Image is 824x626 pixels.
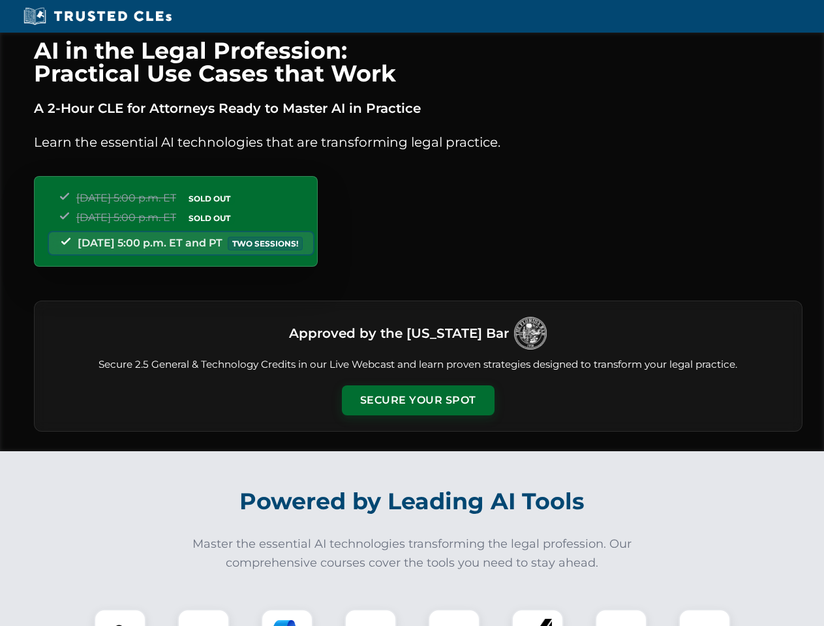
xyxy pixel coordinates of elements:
p: Learn the essential AI technologies that are transforming legal practice. [34,132,802,153]
span: SOLD OUT [184,192,235,205]
h3: Approved by the [US_STATE] Bar [289,321,509,345]
p: Master the essential AI technologies transforming the legal profession. Our comprehensive courses... [184,535,641,573]
p: Secure 2.5 General & Technology Credits in our Live Webcast and learn proven strategies designed ... [50,357,786,372]
img: Trusted CLEs [20,7,175,26]
h1: AI in the Legal Profession: Practical Use Cases that Work [34,39,802,85]
span: [DATE] 5:00 p.m. ET [76,192,176,204]
span: SOLD OUT [184,211,235,225]
p: A 2-Hour CLE for Attorneys Ready to Master AI in Practice [34,98,802,119]
span: [DATE] 5:00 p.m. ET [76,211,176,224]
img: Logo [514,317,547,350]
button: Secure Your Spot [342,385,495,415]
h2: Powered by Leading AI Tools [51,479,774,524]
